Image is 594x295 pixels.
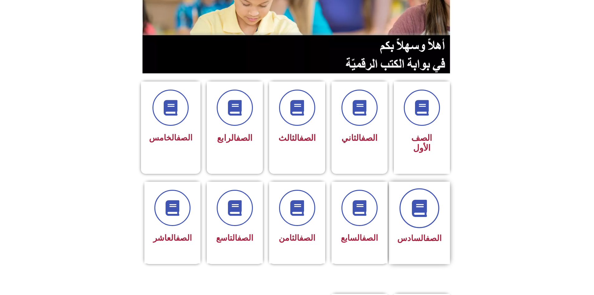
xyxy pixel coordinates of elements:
span: الصف الأول [411,133,432,153]
span: السابع [341,233,378,243]
span: الثالث [278,133,316,143]
a: الصف [426,234,442,243]
span: الثاني [341,133,378,143]
span: التاسع [216,233,253,243]
a: الصف [361,133,378,143]
span: السادس [397,234,442,243]
span: العاشر [153,233,192,243]
a: الصف [237,233,253,243]
span: الخامس [149,133,192,142]
span: الثامن [279,233,315,243]
a: الصف [236,133,253,143]
a: الصف [362,233,378,243]
a: الصف [299,233,315,243]
span: الرابع [217,133,253,143]
a: الصف [176,133,192,142]
a: الصف [299,133,316,143]
a: الصف [176,233,192,243]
